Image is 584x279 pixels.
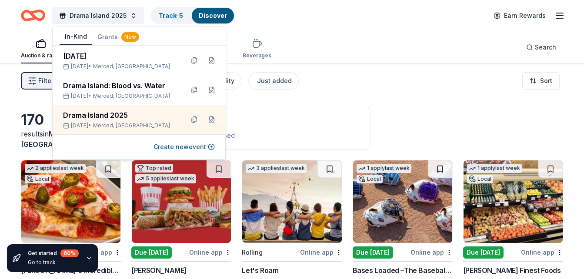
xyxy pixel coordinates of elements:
div: 5 applies last week [135,174,196,183]
div: Top rated [135,164,173,173]
div: 1 apply last week [357,164,411,173]
a: Track· 5 [159,12,183,19]
div: results [21,129,121,149]
div: 170 [21,111,121,129]
span: Filter [38,76,53,86]
div: Application deadlines [142,114,360,125]
img: Image for Let's Roam [242,160,341,243]
div: Bases Loaded –The Baseball and Softball Superstore [353,265,453,276]
button: Beverages [243,35,271,63]
a: Earn Rewards [488,8,551,23]
div: 1 apply last week [467,164,522,173]
div: [PERSON_NAME] [131,265,187,276]
div: Just added [257,76,292,86]
div: Local [357,175,383,183]
div: Get started [28,249,79,257]
div: Due [DATE] [131,246,172,259]
div: Let's Roam [242,265,278,276]
a: Home [21,5,45,26]
button: Auction & raffle [21,35,60,63]
button: Drama Island 2025 [52,7,144,24]
button: In-Kind [60,29,92,45]
div: [DATE] • [63,63,177,70]
div: Local [25,175,51,183]
img: Image for John's Incredible Pizza [21,160,120,243]
button: Sort [522,72,560,90]
div: [DATE] • [63,122,177,129]
button: Filter2 [21,72,60,90]
div: Online app [300,247,342,258]
div: [DATE] • [63,93,177,100]
div: Due [DATE] [353,246,393,259]
div: Rolling [242,247,263,258]
a: Discover [199,12,227,19]
div: [PERSON_NAME] Finest Foods [463,265,561,276]
div: Go to track [28,259,79,266]
div: Online app [521,247,563,258]
span: Search [535,42,556,53]
button: Search [519,39,563,56]
img: Image for Jensen’s Finest Foods [464,160,563,243]
div: Beverages [243,52,271,59]
div: New [121,32,139,42]
button: Grants [92,29,144,45]
span: Drama Island 2025 [70,10,127,21]
button: Track· 5Discover [151,7,235,24]
span: Merced, [GEOGRAPHIC_DATA] [93,122,170,129]
div: 2 applies last week [25,164,86,173]
div: Auction & raffle [21,52,60,59]
div: [DATE] [63,51,177,61]
div: Drama Island: Blood vs. Water [63,80,177,91]
span: Merced, [GEOGRAPHIC_DATA] [93,93,170,100]
img: Image for Bases Loaded –The Baseball and Softball Superstore [353,160,452,243]
div: Local [467,175,493,183]
div: 60 % [60,249,79,257]
button: Just added [248,72,299,90]
span: Sort [540,76,552,86]
button: Create newevent [154,142,215,152]
div: Due [DATE] [463,246,504,259]
div: 3 applies last week [246,164,307,173]
div: Drama Island 2025 [63,110,177,120]
span: Merced, [GEOGRAPHIC_DATA] [93,63,170,70]
div: Online app [410,247,453,258]
div: Online app [189,247,231,258]
img: Image for Portillo's [132,160,231,243]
